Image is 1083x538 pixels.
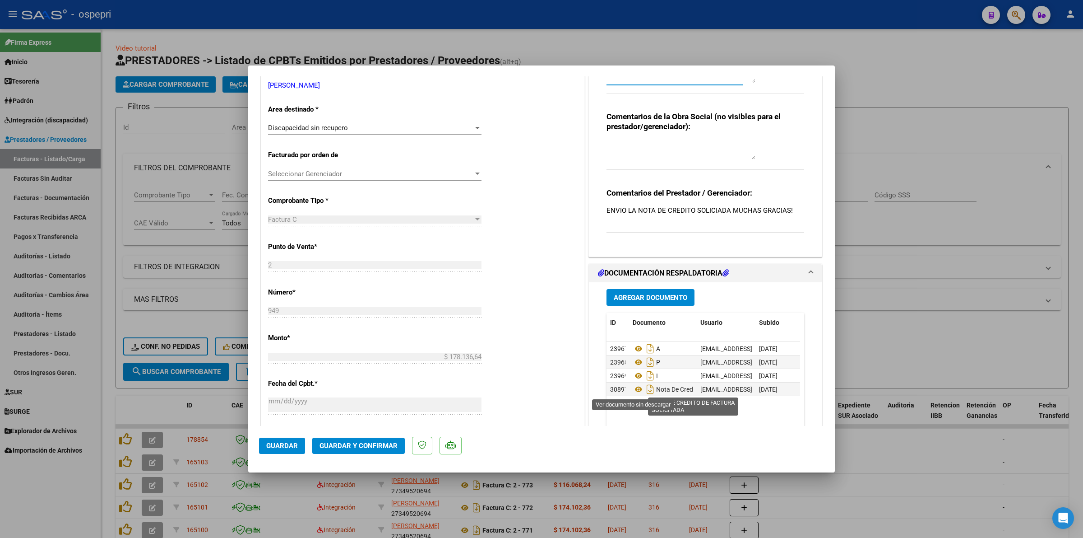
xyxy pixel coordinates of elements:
span: [DATE] [759,386,778,393]
span: Seleccionar Gerenciador [268,170,473,178]
span: [DATE] [759,359,778,366]
i: Descargar documento [644,355,656,370]
span: Usuario [700,319,722,326]
i: Descargar documento [644,369,656,383]
p: Fecha del Cpbt. [268,379,361,389]
p: Facturado por orden de [268,150,361,160]
span: Discapacidad sin recupero [268,124,348,132]
p: ENVIO LA NOTA DE CREDITO SOLICIADA MUCHAS GRACIAS! [606,206,804,215]
span: [DATE] [759,372,778,379]
p: [PERSON_NAME] [268,80,578,91]
span: Nota De Credito De Factura Solicitada [633,386,761,393]
span: Agregar Documento [614,294,687,302]
p: Comprobante Tipo * [268,196,361,206]
span: I [633,372,658,379]
datatable-header-cell: ID [606,313,629,332]
span: 23968 [610,359,628,366]
span: Guardar [266,442,298,450]
div: Open Intercom Messenger [1052,507,1074,529]
p: Punto de Venta [268,242,361,252]
button: Guardar [259,438,305,454]
span: P [633,359,660,366]
p: Monto [268,333,361,343]
i: Descargar documento [644,382,656,397]
strong: Comentarios de la Obra Social (no visibles para el prestador/gerenciador): [606,112,781,131]
button: Guardar y Confirmar [312,438,405,454]
i: Descargar documento [644,342,656,356]
span: Documento [633,319,666,326]
button: Agregar Documento [606,289,694,306]
div: DOCUMENTACIÓN RESPALDATORIA [589,282,822,470]
span: Factura C [268,215,297,224]
span: 23969 [610,372,628,379]
datatable-header-cell: Usuario [697,313,755,332]
span: [DATE] [759,345,778,352]
span: [EMAIL_ADDRESS][DOMAIN_NAME] - [PERSON_NAME] [700,372,853,379]
h1: DOCUMENTACIÓN RESPALDATORIA [598,268,729,279]
span: ID [610,319,616,326]
mat-expansion-panel-header: DOCUMENTACIÓN RESPALDATORIA [589,264,822,282]
span: [EMAIL_ADDRESS][DOMAIN_NAME] - [PERSON_NAME] [700,359,853,366]
strong: Comentarios del Prestador / Gerenciador: [606,188,752,197]
datatable-header-cell: Documento [629,313,697,332]
p: Area destinado * [268,104,361,115]
span: [EMAIL_ADDRESS][DOMAIN_NAME] - [PERSON_NAME] [700,386,853,393]
span: A [633,345,660,352]
span: Guardar y Confirmar [319,442,398,450]
span: 23967 [610,345,628,352]
p: Número [268,287,361,298]
datatable-header-cell: Subido [755,313,801,332]
span: 30897 [610,386,628,393]
span: Subido [759,319,779,326]
span: [EMAIL_ADDRESS][DOMAIN_NAME] - [PERSON_NAME] [700,345,853,352]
